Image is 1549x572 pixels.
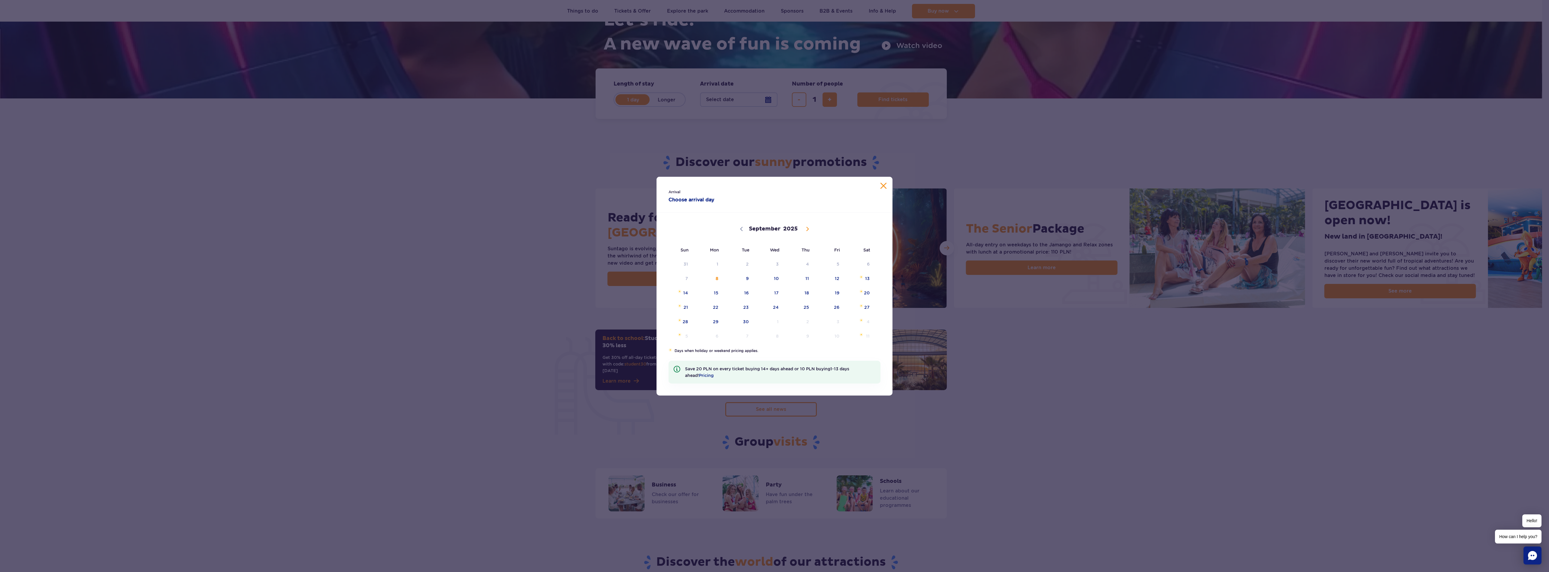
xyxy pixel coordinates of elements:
span: September 10, 2025 [753,272,784,285]
strong: Choose arrival day [669,196,762,203]
span: September 5, 2025 [814,257,844,271]
span: September 7, 2025 [663,272,693,285]
button: Close calendar [880,183,886,189]
span: September 3, 2025 [753,257,784,271]
span: September 23, 2025 [723,300,753,314]
span: September 2, 2025 [723,257,753,271]
span: Fri [814,243,844,257]
div: Chat [1523,546,1541,564]
span: September 18, 2025 [784,286,814,300]
span: October 8, 2025 [753,329,784,343]
span: September 15, 2025 [693,286,723,300]
span: Hello! [1522,514,1541,527]
span: Sun [663,243,693,257]
span: Thu [784,243,814,257]
span: Mon [693,243,723,257]
span: September 21, 2025 [663,300,693,314]
span: September 16, 2025 [723,286,753,300]
li: Save 20 PLN on every ticket buying 14+ days ahead or 10 PLN buying 1-13 days ahead! [669,361,880,384]
span: September 22, 2025 [693,300,723,314]
span: Wed [753,243,784,257]
span: September 26, 2025 [814,300,844,314]
span: September 20, 2025 [844,286,874,300]
span: October 5, 2025 [663,329,693,343]
span: October 3, 2025 [814,315,844,329]
span: October 9, 2025 [784,329,814,343]
span: September 4, 2025 [784,257,814,271]
a: Pricing [699,373,714,378]
span: September 17, 2025 [753,286,784,300]
span: September 24, 2025 [753,300,784,314]
span: September 13, 2025 [844,272,874,285]
span: How can I help you? [1495,530,1541,543]
span: September 12, 2025 [814,272,844,285]
span: Arrival [669,189,762,195]
span: September 25, 2025 [784,300,814,314]
span: October 11, 2025 [844,329,874,343]
span: October 1, 2025 [753,315,784,329]
span: September 6, 2025 [844,257,874,271]
span: October 2, 2025 [784,315,814,329]
span: September 14, 2025 [663,286,693,300]
span: October 7, 2025 [723,329,753,343]
span: September 29, 2025 [693,315,723,329]
span: September 8, 2025 [693,272,723,285]
span: Sat [844,243,874,257]
span: August 31, 2025 [663,257,693,271]
span: September 19, 2025 [814,286,844,300]
span: September 30, 2025 [723,315,753,329]
span: September 27, 2025 [844,300,874,314]
span: September 1, 2025 [693,257,723,271]
span: September 9, 2025 [723,272,753,285]
span: September 11, 2025 [784,272,814,285]
span: October 10, 2025 [814,329,844,343]
span: October 4, 2025 [844,315,874,329]
span: September 28, 2025 [663,315,693,329]
span: October 6, 2025 [693,329,723,343]
span: Tue [723,243,753,257]
li: Days when holiday or weekend pricing applies. [669,348,880,354]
